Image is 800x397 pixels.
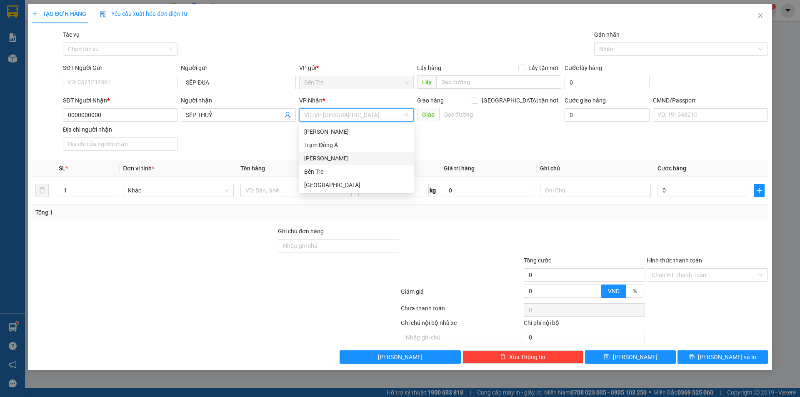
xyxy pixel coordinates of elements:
button: printer[PERSON_NAME] và In [677,350,768,364]
div: Tổng: 1 [35,208,309,217]
span: Khác [128,184,229,197]
div: Bến Tre [304,167,409,176]
div: Ngã Tư Huyện [299,125,414,138]
span: VND [608,288,620,295]
div: Bến Tre [299,165,414,178]
span: Giá trị hàng [444,165,475,172]
label: Cước lấy hàng [565,65,602,71]
input: Ghi Chú [540,184,651,197]
span: [PERSON_NAME] [378,352,422,362]
span: Tên hàng [240,165,265,172]
span: Đã [PERSON_NAME] : [6,52,65,70]
div: Chưa thanh toán [400,304,523,318]
input: Cước lấy hàng [565,76,650,89]
span: plus [754,187,764,194]
span: [PERSON_NAME] [613,352,657,362]
div: VP gửi [299,63,414,72]
span: SL [59,165,65,172]
input: 0 [444,184,533,197]
span: Bến Tre [304,76,409,89]
input: Dọc đường [439,108,561,121]
input: Dọc đường [436,75,561,89]
input: Ghi chú đơn hàng [278,239,399,252]
div: HẬU [70,26,136,36]
input: VD: Bàn, Ghế [240,184,351,197]
span: [GEOGRAPHIC_DATA] tận nơi [478,96,561,105]
div: Địa chỉ người nhận [63,125,177,134]
span: Tổng cước [524,257,551,264]
span: Xóa Thông tin [509,352,545,362]
input: Địa chỉ của người nhận [63,137,177,151]
span: Giao hàng [417,97,444,104]
span: close [757,12,764,19]
div: [PERSON_NAME] [304,154,409,163]
div: SĐT Người Gửi [63,63,177,72]
span: VP Nhận [299,97,322,104]
span: Giao [417,108,439,121]
label: Gán nhãn [594,31,620,38]
div: [GEOGRAPHIC_DATA] [304,180,409,190]
div: Người nhận [181,96,295,105]
div: 45.000 [6,52,65,80]
span: TẠO ĐƠN HÀNG [32,10,86,17]
div: [PERSON_NAME] [70,7,136,26]
span: Cước hàng [657,165,686,172]
span: Lấy [417,75,436,89]
span: plus [32,11,38,17]
th: Ghi chú [537,160,654,177]
div: Trạm Đông Á [299,138,414,152]
span: Đơn vị tính [123,165,154,172]
button: delete [35,184,49,197]
img: icon [100,11,106,17]
div: Ghi chú nội bộ nhà xe [401,318,522,331]
input: Cước giao hàng [565,108,650,122]
div: Hồ Chí Minh [299,152,414,165]
div: Giảm giá [400,287,523,302]
label: Ghi chú đơn hàng [278,228,324,235]
button: save[PERSON_NAME] [585,350,675,364]
div: CMND/Passport [653,96,767,105]
input: Nhập ghi chú [401,331,522,344]
div: Chi phí nội bộ [524,318,645,331]
label: Hình thức thanh toán [647,257,702,264]
div: [PERSON_NAME] [304,127,409,136]
div: Bến Tre [7,7,64,17]
label: Tác vụ [63,31,80,38]
span: delete [500,354,506,360]
label: Cước giao hàng [565,97,606,104]
div: THUỶ [7,17,64,27]
div: Người gửi [181,63,295,72]
span: kg [429,184,437,197]
span: Nhận: [70,7,90,16]
button: deleteXóa Thông tin [462,350,584,364]
span: % [632,288,637,295]
span: user-add [284,112,291,118]
span: Gửi: [7,8,20,17]
span: Lấy tận nơi [525,63,561,72]
div: SĐT Người Nhận [63,96,177,105]
button: Close [749,4,772,27]
span: Yêu cầu xuất hóa đơn điện tử [100,10,187,17]
button: plus [754,184,765,197]
button: [PERSON_NAME] [340,350,461,364]
span: save [604,354,610,360]
div: Trạm Đông Á [304,140,409,150]
span: printer [689,354,695,360]
div: Tiền Giang [299,178,414,192]
span: Lấy hàng [417,65,441,71]
span: [PERSON_NAME] và In [698,352,756,362]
